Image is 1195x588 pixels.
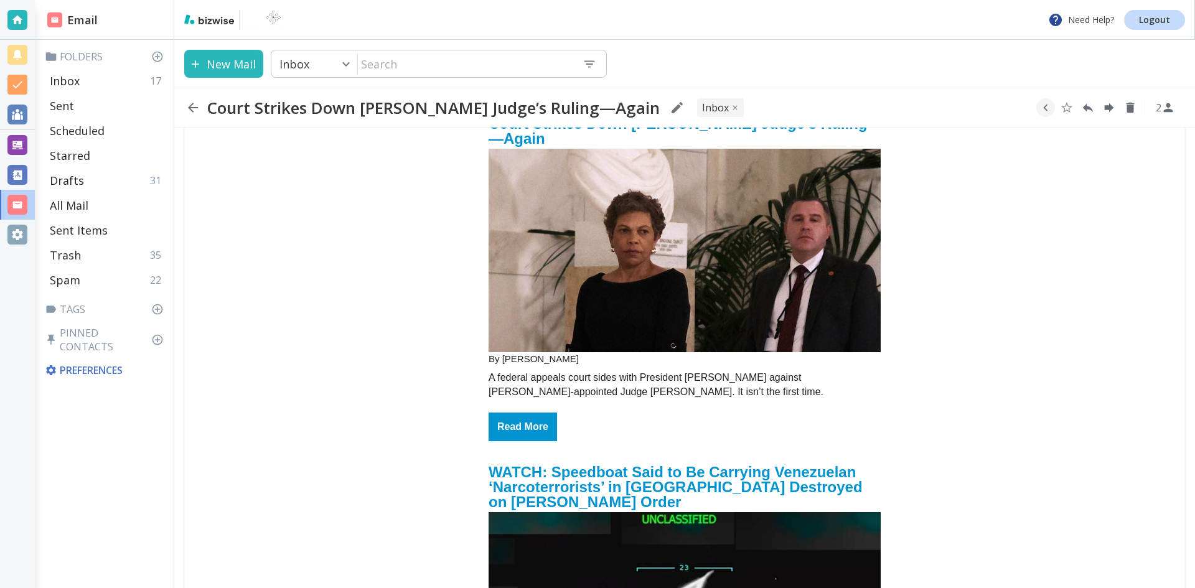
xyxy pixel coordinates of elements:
[45,218,169,243] div: Sent Items
[45,363,166,377] p: Preferences
[245,10,302,30] img: BioTech International
[50,223,108,238] p: Sent Items
[42,358,169,382] div: Preferences
[50,148,90,163] p: Starred
[50,273,80,287] p: Spam
[45,68,169,93] div: Inbox17
[150,248,166,262] p: 35
[45,326,169,353] p: Pinned Contacts
[45,302,169,316] p: Tags
[1048,12,1114,27] p: Need Help?
[45,118,169,143] div: Scheduled
[50,73,80,88] p: Inbox
[45,168,169,193] div: Drafts31
[184,14,234,24] img: bizwise
[1124,10,1185,30] a: Logout
[150,174,166,187] p: 31
[45,143,169,168] div: Starred
[50,98,74,113] p: Sent
[1079,98,1097,117] button: Reply
[279,57,309,72] p: Inbox
[45,50,169,63] p: Folders
[150,74,166,88] p: 17
[45,93,169,118] div: Sent
[50,123,105,138] p: Scheduled
[45,243,169,268] div: Trash35
[47,12,98,29] h2: Email
[50,198,88,213] p: All Mail
[50,248,81,263] p: Trash
[1100,98,1118,117] button: Forward
[47,12,62,27] img: DashboardSidebarEmail.svg
[1139,16,1170,24] p: Logout
[150,273,166,287] p: 22
[207,98,660,118] h2: Court Strikes Down [PERSON_NAME] Judge’s Ruling—Again
[45,268,169,292] div: Spam22
[1156,101,1161,114] p: 2
[50,173,84,188] p: Drafts
[358,51,573,77] input: Search
[45,193,169,218] div: All Mail
[1150,93,1180,123] button: See Participants
[702,101,729,114] p: INBOX
[184,50,263,78] button: New Mail
[1121,98,1140,117] button: Delete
